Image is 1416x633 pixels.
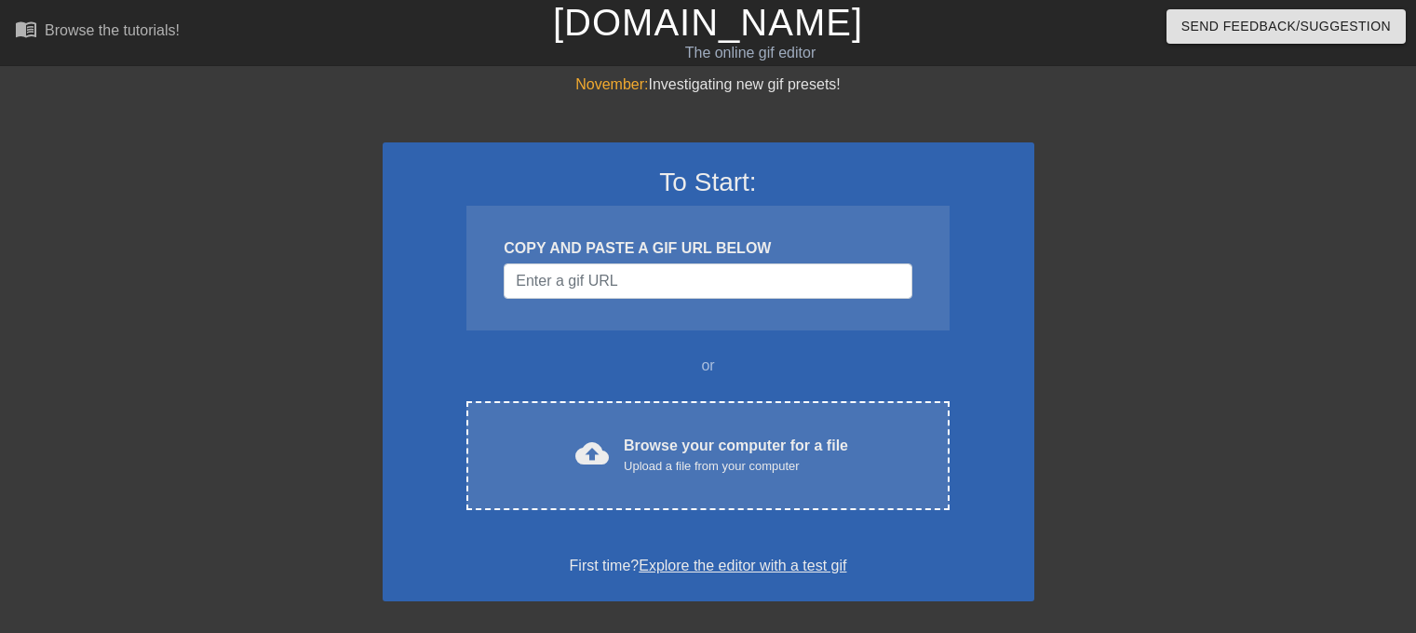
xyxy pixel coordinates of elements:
a: Browse the tutorials! [15,18,180,47]
div: Browse your computer for a file [624,435,848,476]
button: Send Feedback/Suggestion [1167,9,1406,44]
span: menu_book [15,18,37,40]
a: Explore the editor with a test gif [639,558,846,573]
input: Username [504,263,911,299]
div: The online gif editor [481,42,1019,64]
div: Upload a file from your computer [624,457,848,476]
a: [DOMAIN_NAME] [553,2,863,43]
div: COPY AND PASTE A GIF URL BELOW [504,237,911,260]
div: First time? [407,555,1010,577]
div: Investigating new gif presets! [383,74,1034,96]
span: cloud_upload [575,437,609,470]
span: November: [575,76,648,92]
div: Browse the tutorials! [45,22,180,38]
span: Send Feedback/Suggestion [1181,15,1391,38]
div: or [431,355,986,377]
h3: To Start: [407,167,1010,198]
